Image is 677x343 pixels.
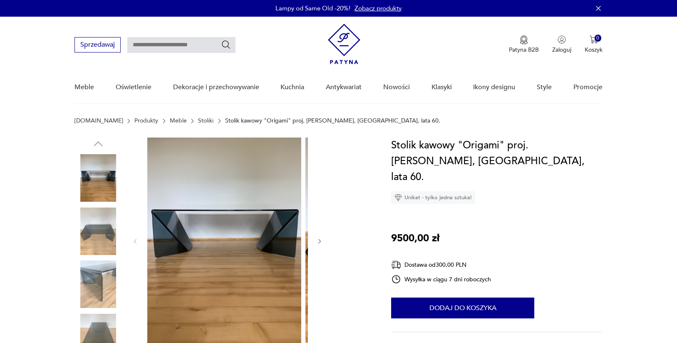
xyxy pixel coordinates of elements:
[509,35,539,54] a: Ikona medaluPatyna B2B
[394,194,402,201] img: Ikona diamentu
[520,35,528,45] img: Ikona medalu
[537,71,552,103] a: Style
[383,71,410,103] a: Nowości
[509,35,539,54] button: Patyna B2B
[585,35,603,54] button: 0Koszyk
[473,71,515,103] a: Ikony designu
[198,118,213,124] a: Stoliki
[391,298,534,318] button: Dodaj do koszyka
[116,71,151,103] a: Oświetlenie
[74,43,121,48] a: Sprzedawaj
[391,274,491,284] div: Wysyłka w ciągu 7 dni roboczych
[221,40,231,50] button: Szukaj
[552,46,571,54] p: Zaloguj
[595,35,602,42] div: 0
[275,4,350,13] p: Lampy od Same Old -20%!
[280,71,304,103] a: Kuchnia
[391,260,491,270] div: Dostawa od 300,00 PLN
[590,35,598,44] img: Ikona koszyka
[74,71,94,103] a: Meble
[134,118,158,124] a: Produkty
[74,208,122,255] img: Zdjęcie produktu Stolik kawowy "Origami" proj. Neal Small, USA, lata 60.
[147,138,301,343] img: Zdjęcie produktu Stolik kawowy "Origami" proj. Neal Small, USA, lata 60.
[74,154,122,202] img: Zdjęcie produktu Stolik kawowy "Origami" proj. Neal Small, USA, lata 60.
[391,260,401,270] img: Ikona dostawy
[305,138,459,343] img: Zdjęcie produktu Stolik kawowy "Origami" proj. Neal Small, USA, lata 60.
[573,71,603,103] a: Promocje
[225,118,440,124] p: Stolik kawowy "Origami" proj. [PERSON_NAME], [GEOGRAPHIC_DATA], lata 60.
[509,46,539,54] p: Patyna B2B
[431,71,452,103] a: Klasyki
[328,24,360,64] img: Patyna - sklep z meblami i dekoracjami vintage
[585,46,603,54] p: Koszyk
[355,4,402,13] a: Zobacz produkty
[74,118,123,124] a: [DOMAIN_NAME]
[552,35,571,54] button: Zaloguj
[170,118,187,124] a: Meble
[74,260,122,308] img: Zdjęcie produktu Stolik kawowy "Origami" proj. Neal Small, USA, lata 60.
[173,71,259,103] a: Dekoracje i przechowywanie
[391,230,439,246] p: 9500,00 zł
[558,35,566,44] img: Ikonka użytkownika
[391,138,603,185] h1: Stolik kawowy "Origami" proj. [PERSON_NAME], [GEOGRAPHIC_DATA], lata 60.
[74,37,121,53] button: Sprzedawaj
[326,71,362,103] a: Antykwariat
[391,191,475,204] div: Unikat - tylko jedna sztuka!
